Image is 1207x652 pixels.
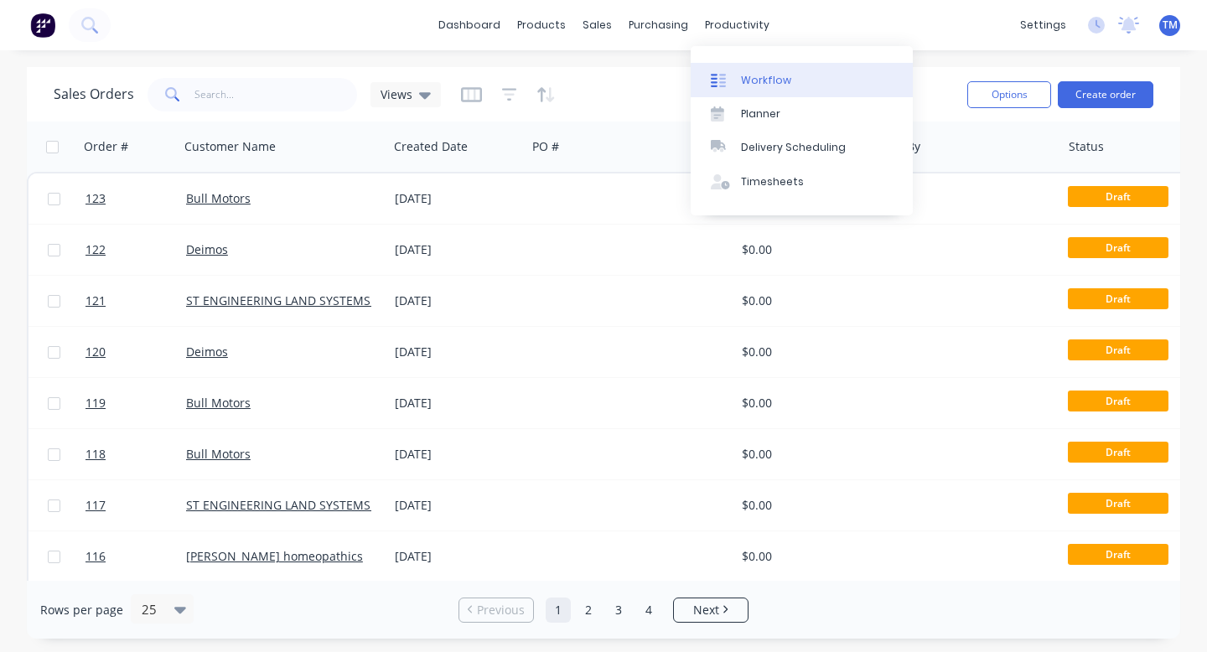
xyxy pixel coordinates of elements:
[186,190,251,206] a: Bull Motors
[85,531,186,582] a: 116
[452,598,755,623] ul: Pagination
[1068,544,1168,565] span: Draft
[430,13,509,38] a: dashboard
[742,548,840,565] div: $0.00
[395,292,520,309] div: [DATE]
[742,446,840,463] div: $0.00
[85,395,106,411] span: 119
[85,190,106,207] span: 123
[85,480,186,530] a: 117
[395,497,520,514] div: [DATE]
[674,602,748,618] a: Next page
[742,241,840,258] div: $0.00
[967,81,1051,108] button: Options
[84,138,128,155] div: Order #
[742,395,840,411] div: $0.00
[40,602,123,618] span: Rows per page
[85,225,186,275] a: 122
[693,602,719,618] span: Next
[509,13,574,38] div: products
[1068,237,1168,258] span: Draft
[85,276,186,326] a: 121
[697,13,778,38] div: productivity
[395,190,520,207] div: [DATE]
[1068,186,1168,207] span: Draft
[691,97,913,131] a: Planner
[186,446,251,462] a: Bull Motors
[1068,288,1168,309] span: Draft
[574,13,620,38] div: sales
[1012,13,1075,38] div: settings
[742,292,840,309] div: $0.00
[1068,493,1168,514] span: Draft
[1068,442,1168,463] span: Draft
[85,378,186,428] a: 119
[741,73,791,88] div: Workflow
[691,63,913,96] a: Workflow
[381,85,412,103] span: Views
[477,602,525,618] span: Previous
[1163,18,1178,33] span: TM
[186,241,228,257] a: Deimos
[742,497,840,514] div: $0.00
[636,598,661,623] a: Page 4
[620,13,697,38] div: purchasing
[186,548,363,564] a: [PERSON_NAME] homeopathics
[576,598,601,623] a: Page 2
[395,344,520,360] div: [DATE]
[532,138,559,155] div: PO #
[85,548,106,565] span: 116
[85,497,106,514] span: 117
[395,395,520,411] div: [DATE]
[742,344,840,360] div: $0.00
[1068,391,1168,411] span: Draft
[741,140,846,155] div: Delivery Scheduling
[691,131,913,164] a: Delivery Scheduling
[1068,339,1168,360] span: Draft
[30,13,55,38] img: Factory
[85,241,106,258] span: 122
[606,598,631,623] a: Page 3
[85,344,106,360] span: 120
[691,165,913,199] a: Timesheets
[85,327,186,377] a: 120
[741,174,804,189] div: Timesheets
[85,173,186,224] a: 123
[186,395,251,411] a: Bull Motors
[1069,138,1104,155] div: Status
[186,497,395,513] a: ST ENGINEERING LAND SYSTEMS LTD
[194,78,358,111] input: Search...
[54,86,134,102] h1: Sales Orders
[459,602,533,618] a: Previous page
[395,446,520,463] div: [DATE]
[85,429,186,479] a: 118
[395,241,520,258] div: [DATE]
[394,138,468,155] div: Created Date
[184,138,276,155] div: Customer Name
[85,446,106,463] span: 118
[395,548,520,565] div: [DATE]
[741,106,780,122] div: Planner
[1058,81,1153,108] button: Create order
[186,344,228,360] a: Deimos
[85,292,106,309] span: 121
[546,598,571,623] a: Page 1 is your current page
[186,292,395,308] a: ST ENGINEERING LAND SYSTEMS LTD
